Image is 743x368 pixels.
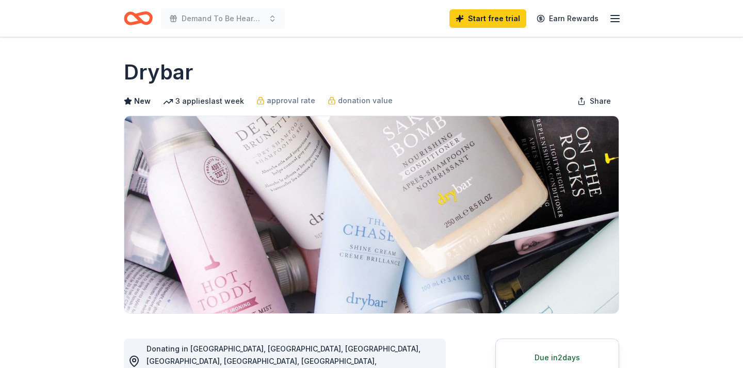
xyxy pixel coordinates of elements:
a: donation value [328,94,393,107]
div: 3 applies last week [163,95,244,107]
span: donation value [338,94,393,107]
span: New [134,95,151,107]
button: Demand To Be Heard Residency Silent Auction [161,8,285,29]
h1: Drybar [124,58,193,87]
span: Share [590,95,611,107]
a: Earn Rewards [530,9,605,28]
span: Demand To Be Heard Residency Silent Auction [182,12,264,25]
div: Due in 2 days [508,351,606,364]
button: Share [569,91,619,111]
img: Image for Drybar [124,116,619,313]
a: Start free trial [449,9,526,28]
a: Home [124,6,153,30]
a: approval rate [256,94,315,107]
span: approval rate [267,94,315,107]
